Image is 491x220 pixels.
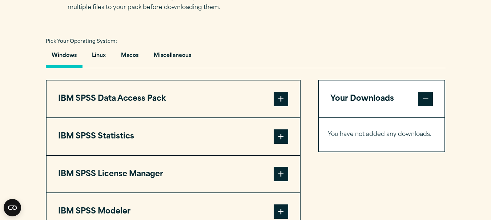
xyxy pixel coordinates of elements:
[319,117,445,151] div: Your Downloads
[148,47,197,68] button: Miscellaneous
[46,39,117,44] span: Pick Your Operating System:
[115,47,144,68] button: Macos
[319,80,445,117] button: Your Downloads
[47,118,300,155] button: IBM SPSS Statistics
[4,199,21,216] button: Open CMP widget
[46,47,82,68] button: Windows
[86,47,112,68] button: Linux
[328,129,436,140] p: You have not added any downloads.
[47,80,300,117] button: IBM SPSS Data Access Pack
[47,156,300,193] button: IBM SPSS License Manager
